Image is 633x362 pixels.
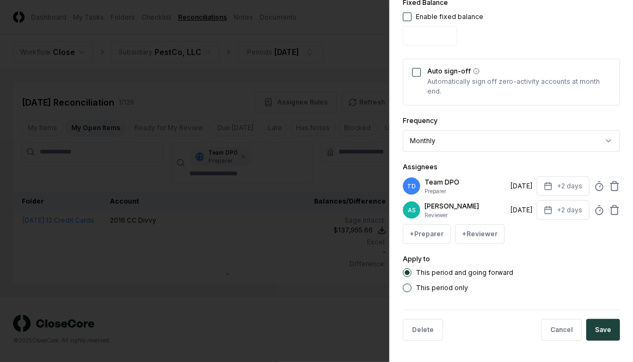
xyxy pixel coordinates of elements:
[416,269,513,276] label: This period and going forward
[586,319,620,341] button: Save
[403,116,438,125] label: Frequency
[425,201,506,211] p: [PERSON_NAME]
[425,211,506,219] p: Reviewer
[427,77,611,96] p: Automatically sign off zero-activity accounts at month end.
[403,319,443,341] button: Delete
[425,177,506,187] p: Team DPO
[455,224,505,244] button: +Reviewer
[537,176,589,196] button: +2 days
[416,285,468,291] label: This period only
[537,200,589,220] button: +2 days
[541,319,582,341] button: Cancel
[403,163,438,171] label: Assignees
[427,68,611,75] label: Auto sign-off
[403,255,430,263] label: Apply to
[407,182,416,191] span: TD
[511,181,532,191] div: [DATE]
[473,68,480,75] button: Auto sign-off
[425,187,506,195] p: Preparer
[408,206,415,214] span: AS
[403,224,451,244] button: +Preparer
[416,12,483,22] div: Enable fixed balance
[511,205,532,215] div: [DATE]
